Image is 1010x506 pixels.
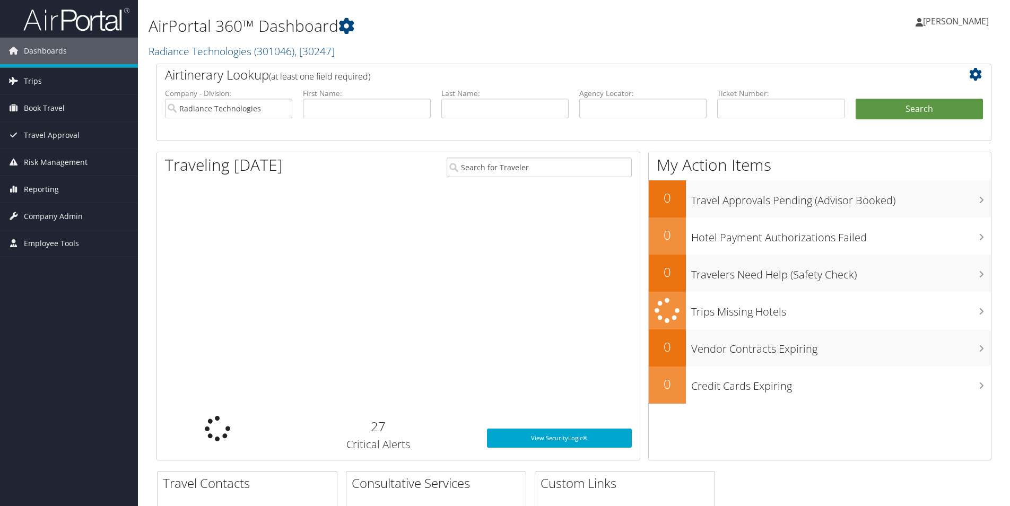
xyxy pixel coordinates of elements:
[691,299,991,319] h3: Trips Missing Hotels
[149,44,335,58] a: Radiance Technologies
[649,180,991,217] a: 0Travel Approvals Pending (Advisor Booked)
[254,44,294,58] span: ( 301046 )
[923,15,989,27] span: [PERSON_NAME]
[165,66,913,84] h2: Airtinerary Lookup
[649,154,991,176] h1: My Action Items
[691,373,991,394] h3: Credit Cards Expiring
[649,292,991,329] a: Trips Missing Hotels
[24,68,42,94] span: Trips
[649,263,686,281] h2: 0
[649,217,991,255] a: 0Hotel Payment Authorizations Failed
[24,149,88,176] span: Risk Management
[303,88,430,99] label: First Name:
[649,375,686,393] h2: 0
[579,88,707,99] label: Agency Locator:
[691,188,991,208] h3: Travel Approvals Pending (Advisor Booked)
[649,338,686,356] h2: 0
[487,429,632,448] a: View SecurityLogic®
[165,88,292,99] label: Company - Division:
[447,158,632,177] input: Search for Traveler
[24,203,83,230] span: Company Admin
[649,189,686,207] h2: 0
[24,122,80,149] span: Travel Approval
[24,38,67,64] span: Dashboards
[856,99,983,120] button: Search
[441,88,569,99] label: Last Name:
[352,474,526,492] h2: Consultative Services
[149,15,716,37] h1: AirPortal 360™ Dashboard
[165,154,283,176] h1: Traveling [DATE]
[285,417,471,435] h2: 27
[285,437,471,452] h3: Critical Alerts
[24,95,65,121] span: Book Travel
[294,44,335,58] span: , [ 30247 ]
[269,71,370,82] span: (at least one field required)
[649,255,991,292] a: 0Travelers Need Help (Safety Check)
[691,225,991,245] h3: Hotel Payment Authorizations Failed
[717,88,844,99] label: Ticket Number:
[163,474,337,492] h2: Travel Contacts
[24,230,79,257] span: Employee Tools
[649,226,686,244] h2: 0
[24,176,59,203] span: Reporting
[691,336,991,356] h3: Vendor Contracts Expiring
[649,329,991,367] a: 0Vendor Contracts Expiring
[916,5,999,37] a: [PERSON_NAME]
[649,367,991,404] a: 0Credit Cards Expiring
[691,262,991,282] h3: Travelers Need Help (Safety Check)
[541,474,715,492] h2: Custom Links
[23,7,129,32] img: airportal-logo.png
